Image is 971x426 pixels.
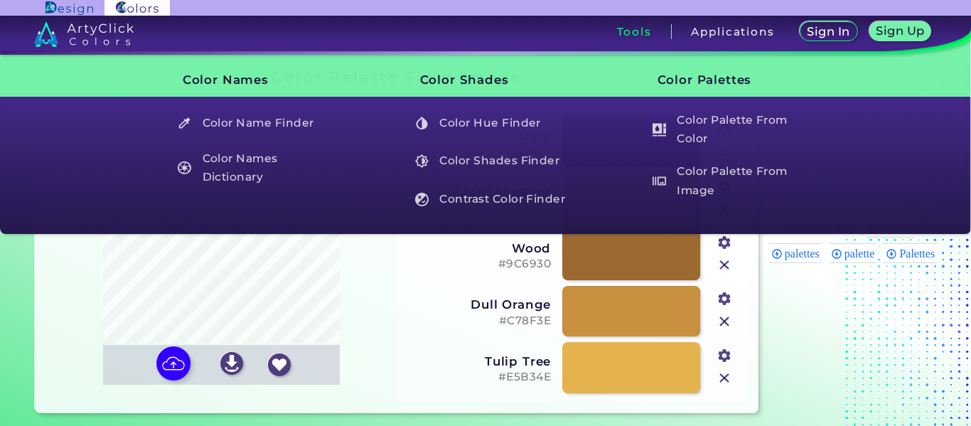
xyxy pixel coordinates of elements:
[881,222,917,234] span: Palette
[715,369,734,388] img: icon_close.svg
[171,110,337,137] h5: Color Name Finder
[415,117,429,130] img: icon_color_hue_white.svg
[170,110,338,137] a: Color Name Finder
[808,26,849,38] h5: Sign In
[34,21,134,47] img: logo_artyclick_colors_white.svg
[415,154,429,168] img: icon_color_shades_white.svg
[769,243,822,263] div: palettes
[406,371,551,384] h5: #E5B34E
[170,148,338,188] a: Color Names Dictionary
[653,123,666,137] img: icon_col_pal_col_white.svg
[409,148,574,175] h5: Color Shades Finder
[406,297,551,311] h3: Dull Orange
[396,63,575,98] h3: Color Shades
[409,110,574,137] h5: Color Hue Finder
[407,186,575,213] a: Contrast Color Finder
[653,174,666,188] img: icon_palette_from_image_white.svg
[876,26,923,37] h5: Sign Up
[406,354,551,368] h3: Tulip Tree
[844,247,879,260] span: palette
[829,243,877,263] div: palette
[220,352,243,375] img: icon_download_white.svg
[633,63,812,98] h3: Color Palettes
[409,186,574,213] h5: Contrast Color Finder
[406,241,551,255] h3: Wood
[406,257,551,271] h5: #9C6930
[645,110,812,150] a: Color Palette From Color
[415,193,429,206] img: icon_color_contrast_white.svg
[870,22,930,41] a: Sign Up
[156,346,191,380] img: icon picture
[171,148,337,188] h5: Color Names Dictionary
[159,63,338,98] h3: Color Names
[406,314,551,328] h5: #C78F3E
[884,243,937,263] div: Palettes
[899,247,939,260] span: Palettes
[646,110,812,150] h5: Color Palette From Color
[178,161,191,175] img: icon_color_names_dictionary_white.svg
[407,110,575,137] a: Color Hue Finder
[178,117,191,130] img: icon_color_name_finder_white.svg
[800,22,856,41] a: Sign In
[691,26,774,37] h3: Applications
[617,26,652,37] h3: Tools
[45,1,93,15] img: ArtyClick Design logo
[785,247,824,260] span: palettes
[715,312,734,331] img: icon_close.svg
[715,256,734,275] img: icon_close.svg
[645,161,812,201] a: Color Palette From Image
[268,353,291,376] img: icon_favourite_white.svg
[646,161,812,201] h5: Color Palette From Image
[407,148,575,175] a: Color Shades Finder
